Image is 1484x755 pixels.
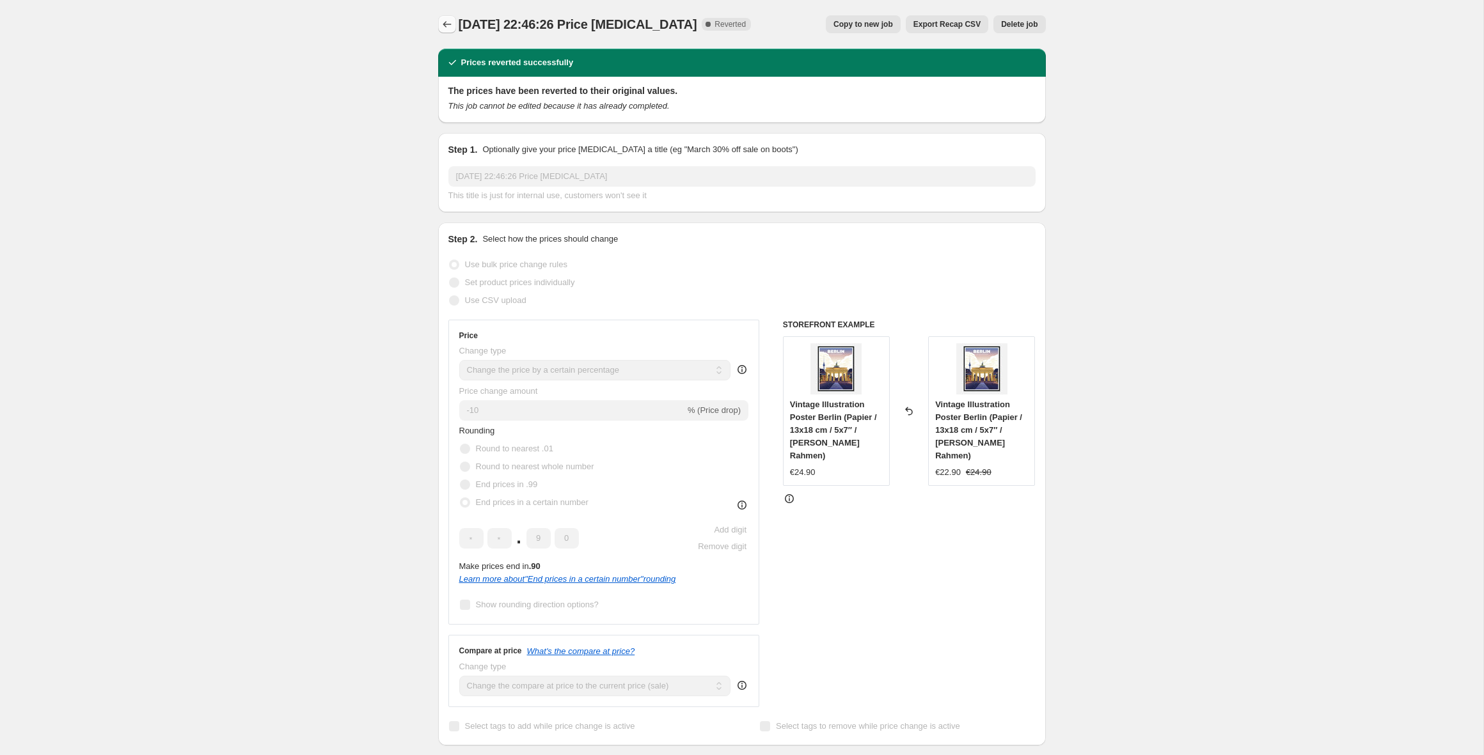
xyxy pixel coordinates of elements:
span: Select tags to add while price change is active [465,721,635,731]
a: Learn more about"End prices in a certain number"rounding [459,574,676,584]
button: Copy to new job [826,15,901,33]
span: [DATE] 22:46:26 Price [MEDICAL_DATA] [459,17,697,31]
span: Copy to new job [833,19,893,29]
div: help [736,679,748,692]
button: Price change jobs [438,15,456,33]
span: Use bulk price change rules [465,260,567,269]
span: Reverted [714,19,746,29]
input: ﹡ [487,528,512,549]
span: Round to nearest .01 [476,444,553,453]
span: . [516,528,523,549]
div: €22.90 [935,466,961,479]
span: Set product prices individually [465,277,575,287]
h2: Step 1. [448,143,478,156]
span: Change type [459,346,507,355]
span: This title is just for internal use, customers won't see it [448,191,647,200]
span: Export Recap CSV [913,19,981,29]
span: End prices in a certain number [476,497,588,507]
span: Show rounding direction options? [476,600,599,609]
span: Select tags to remove while price change is active [776,721,960,731]
span: Change type [459,662,507,671]
img: b6788afe-7cf8-42fe-a86f-c7eec9d5254f_80x.webp [956,343,1007,394]
h3: Compare at price [459,646,522,656]
strike: €24.90 [966,466,991,479]
button: Delete job [993,15,1045,33]
input: 30% off holiday sale [448,166,1036,187]
span: Delete job [1001,19,1038,29]
h6: STOREFRONT EXAMPLE [783,320,1036,330]
input: ﹡ [555,528,579,549]
h2: The prices have been reverted to their original values. [448,84,1036,97]
input: ﹡ [459,528,484,549]
input: -15 [459,400,685,421]
img: b6788afe-7cf8-42fe-a86f-c7eec9d5254f_80x.webp [810,343,862,394]
span: Round to nearest whole number [476,462,594,471]
i: This job cannot be edited because it has already completed. [448,101,670,111]
span: Price change amount [459,386,538,396]
h2: Step 2. [448,233,478,245]
span: Rounding [459,426,495,435]
div: help [736,363,748,376]
button: What's the compare at price? [527,646,635,656]
span: Make prices end in [459,561,541,571]
button: Export Recap CSV [906,15,988,33]
p: Optionally give your price [MEDICAL_DATA] a title (eg "March 30% off sale on boots") [482,143,798,156]
p: Select how the prices should change [482,233,618,245]
span: Use CSV upload [465,295,526,305]
div: €24.90 [790,466,816,479]
h3: Price [459,331,478,341]
b: .90 [529,561,541,571]
i: Learn more about " End prices in a certain number " rounding [459,574,676,584]
span: % (Price drop) [688,405,741,415]
span: Vintage Illustration Poster Berlin (Papier / 13x18 cm / 5x7″ / [PERSON_NAME] Rahmen) [790,400,877,460]
h2: Prices reverted successfully [461,56,574,69]
span: End prices in .99 [476,479,538,489]
input: ﹡ [526,528,551,549]
span: Vintage Illustration Poster Berlin (Papier / 13x18 cm / 5x7″ / [PERSON_NAME] Rahmen) [935,400,1022,460]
